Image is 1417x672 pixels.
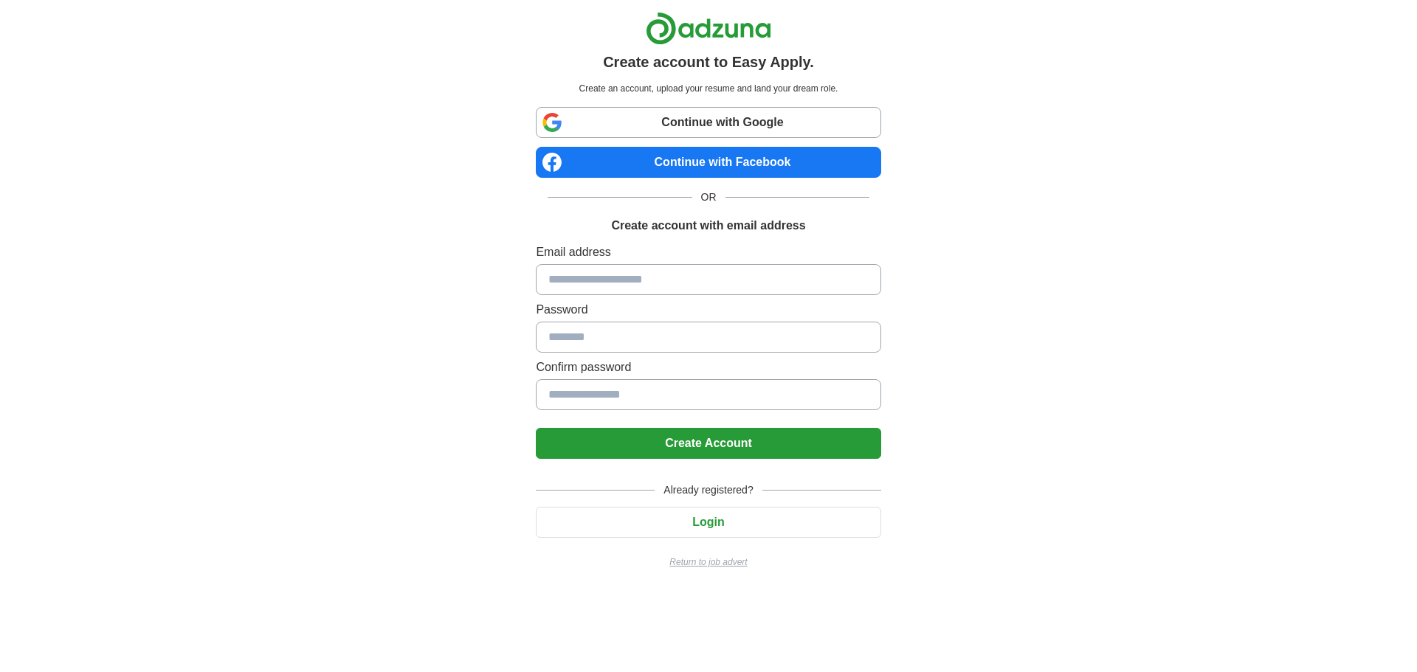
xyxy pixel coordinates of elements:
h1: Create account to Easy Apply. [603,51,814,73]
label: Email address [536,243,880,261]
a: Continue with Google [536,107,880,138]
img: Adzuna logo [646,12,771,45]
label: Password [536,301,880,319]
button: Create Account [536,428,880,459]
a: Continue with Facebook [536,147,880,178]
h1: Create account with email address [611,217,805,235]
a: Return to job advert [536,555,880,569]
span: Already registered? [655,482,762,498]
label: Confirm password [536,358,880,376]
p: Create an account, upload your resume and land your dream role. [539,82,878,95]
a: Login [536,516,880,528]
button: Login [536,507,880,538]
span: OR [692,190,725,205]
